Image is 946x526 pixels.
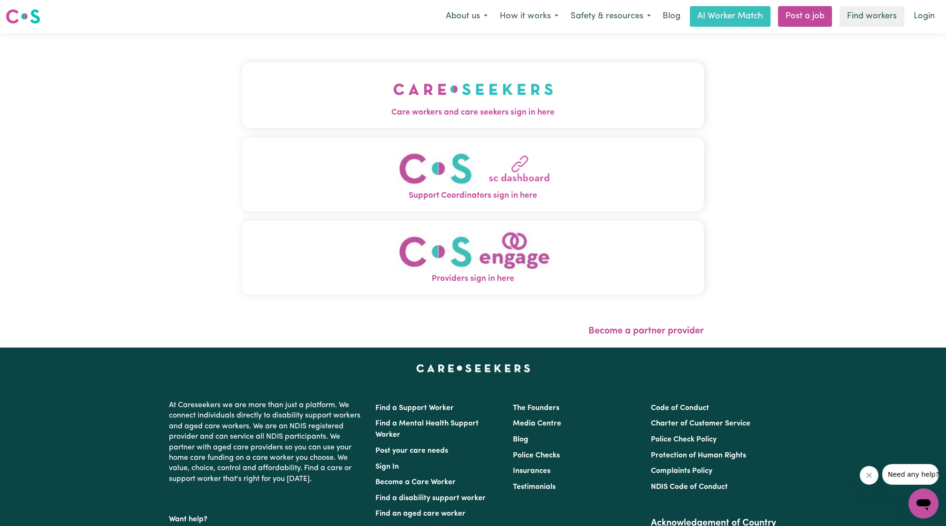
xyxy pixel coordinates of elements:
[651,420,750,427] a: Charter of Customer Service
[513,483,556,491] a: Testimonials
[242,62,704,128] button: Care workers and care seekers sign in here
[513,404,559,412] a: The Founders
[242,107,704,119] span: Care workers and care seekers sign in here
[242,138,704,211] button: Support Coordinators sign in here
[651,483,728,491] a: NDIS Code of Conduct
[651,404,709,412] a: Code of Conduct
[375,404,454,412] a: Find a Support Worker
[513,420,561,427] a: Media Centre
[242,273,704,285] span: Providers sign in here
[6,7,57,14] span: Need any help?
[375,463,399,471] a: Sign In
[6,6,40,27] a: Careseekers logo
[375,420,479,439] a: Find a Mental Health Support Worker
[375,447,448,455] a: Post your care needs
[242,221,704,294] button: Providers sign in here
[839,6,904,27] a: Find workers
[908,488,938,518] iframe: Button to launch messaging window
[651,452,746,459] a: Protection of Human Rights
[513,452,560,459] a: Police Checks
[513,467,550,475] a: Insurances
[651,467,712,475] a: Complaints Policy
[651,436,717,443] a: Police Check Policy
[375,495,486,502] a: Find a disability support worker
[513,436,528,443] a: Blog
[882,464,938,485] iframe: Message from company
[169,511,364,525] p: Want help?
[657,6,686,27] a: Blog
[565,7,657,26] button: Safety & resources
[860,466,878,485] iframe: Close message
[588,326,704,336] a: Become a partner provider
[494,7,565,26] button: How it works
[416,364,530,372] a: Careseekers home page
[169,396,364,488] p: At Careseekers we are more than just a platform. We connect individuals directly to disability su...
[908,6,940,27] a: Login
[375,479,456,486] a: Become a Care Worker
[242,190,704,202] span: Support Coordinators sign in here
[6,8,40,25] img: Careseekers logo
[440,7,494,26] button: About us
[375,510,465,518] a: Find an aged care worker
[778,6,832,27] a: Post a job
[690,6,771,27] a: AI Worker Match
